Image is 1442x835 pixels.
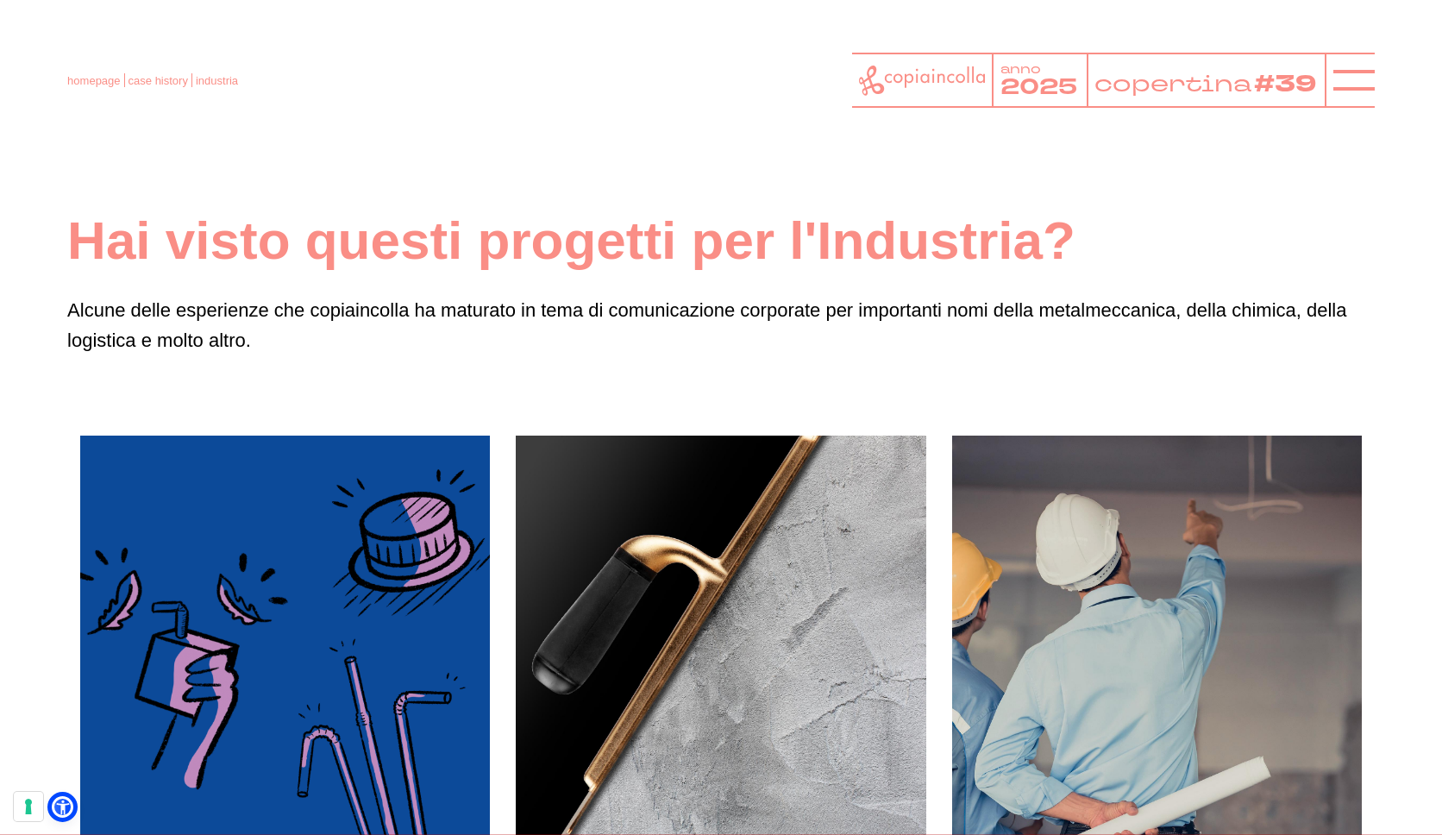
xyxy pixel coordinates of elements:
[14,792,43,821] button: Le tue preferenze relative al consenso per le tecnologie di tracciamento
[1000,72,1077,102] tspan: 2025
[67,74,120,87] a: homepage
[67,295,1375,355] p: Alcune delle esperienze che copiaincolla ha maturato in tema di comunicazione corporate per impor...
[52,796,73,818] a: Open Accessibility Menu
[1254,68,1317,102] tspan: #39
[1094,69,1251,99] tspan: copertina
[1000,60,1041,77] tspan: anno
[196,74,238,87] a: industria
[67,207,1375,274] h1: Hai visto questi progetti per l'Industria?
[129,74,188,87] a: case history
